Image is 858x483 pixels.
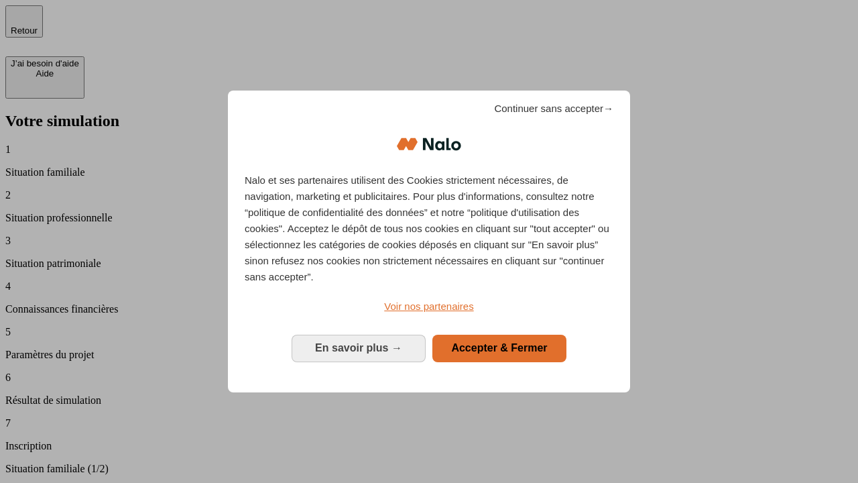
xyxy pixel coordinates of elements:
div: Bienvenue chez Nalo Gestion du consentement [228,91,630,392]
button: En savoir plus: Configurer vos consentements [292,335,426,362]
a: Voir nos partenaires [245,299,613,315]
span: En savoir plus → [315,342,402,354]
p: Nalo et ses partenaires utilisent des Cookies strictement nécessaires, de navigation, marketing e... [245,172,613,285]
button: Accepter & Fermer: Accepter notre traitement des données et fermer [432,335,566,362]
span: Voir nos partenaires [384,301,473,312]
span: Continuer sans accepter→ [494,101,613,117]
span: Accepter & Fermer [451,342,547,354]
img: Logo [397,124,461,164]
